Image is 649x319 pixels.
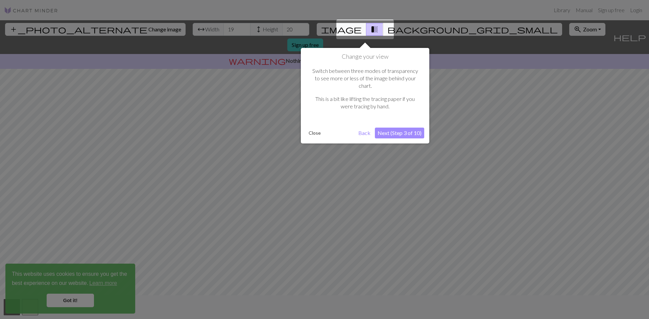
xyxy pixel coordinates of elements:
p: Switch between three modes of transparency to see more or less of the image behind your chart. [309,67,421,90]
button: Close [306,128,323,138]
h1: Change your view [306,53,424,60]
button: Next (Step 3 of 10) [375,128,424,138]
div: Change your view [301,48,429,143]
button: Back [356,128,373,138]
p: This is a bit like lifting the tracing paper if you were tracing by hand. [309,95,421,110]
